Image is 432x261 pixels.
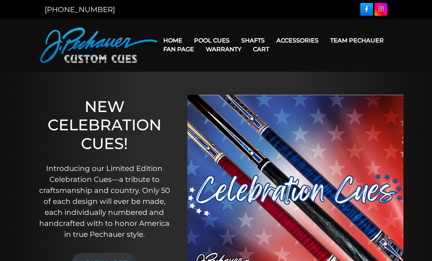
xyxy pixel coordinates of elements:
a: [PHONE_NUMBER] [45,5,115,14]
a: Home [157,31,188,50]
a: Fan Page [157,40,200,59]
a: Accessories [271,31,324,50]
a: Team Pechauer [324,31,390,50]
a: Shafts [235,31,271,50]
a: Cart [247,40,275,59]
p: Introducing our Limited Edition Celebration Cues—a tribute to craftsmanship and country. Only 50 ... [36,163,173,240]
h1: NEW CELEBRATION CUES! [36,97,173,153]
a: Pool Cues [188,31,235,50]
img: Pechauer Custom Cues [40,27,157,63]
a: Warranty [200,40,247,59]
